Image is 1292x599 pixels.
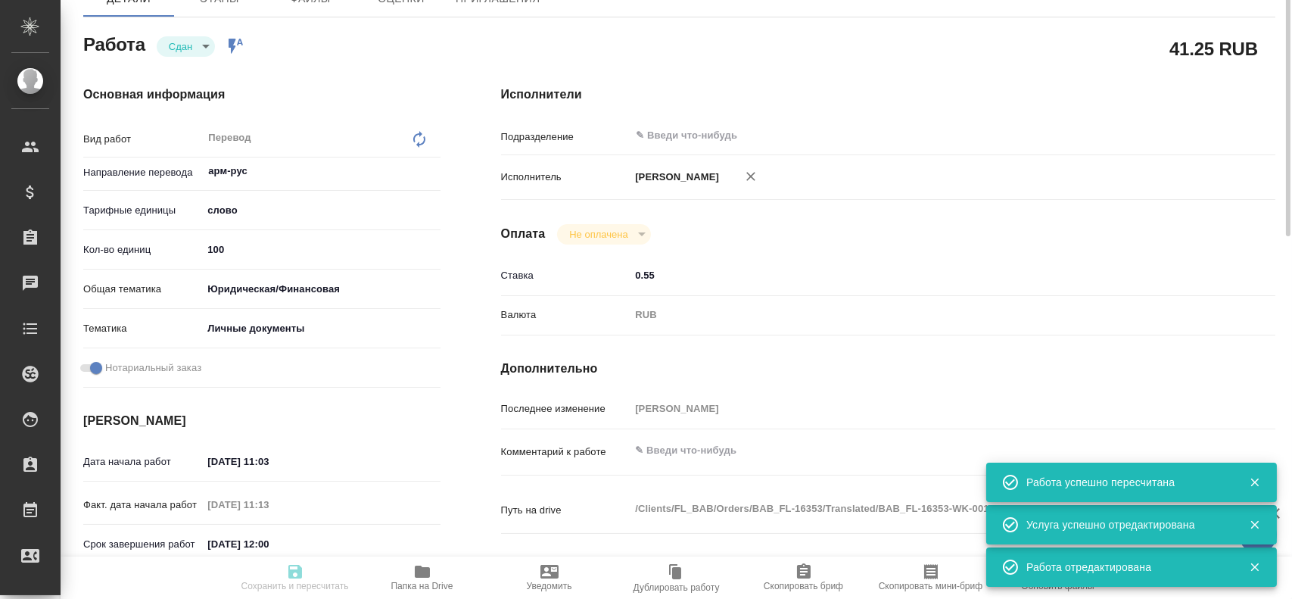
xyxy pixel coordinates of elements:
p: Последнее изменение [501,401,630,416]
p: Кол-во единиц [83,242,202,257]
p: Тематика [83,321,202,336]
input: ✎ Введи что-нибудь [202,451,335,473]
input: ✎ Введи что-нибудь [630,264,1210,286]
button: Удалить исполнителя [734,160,767,193]
textarea: /Clients/FL_BAB/Orders/BAB_FL-16353/Translated/BAB_FL-16353-WK-001 [630,496,1210,522]
button: Закрыть [1239,518,1270,532]
p: Срок завершения работ [83,537,202,552]
input: Пустое поле [630,398,1210,420]
button: Скопировать мини-бриф [867,557,995,599]
span: Уведомить [527,581,572,591]
p: Исполнитель [501,170,630,185]
h4: Исполнители [501,86,1275,104]
input: ✎ Введи что-нибудь [202,533,335,555]
input: ✎ Введи что-нибудь [202,239,440,261]
span: Дублировать работу [634,582,720,593]
button: Уведомить [486,557,613,599]
span: Скопировать бриф [764,581,843,591]
div: Юридическая/Финансовая [202,276,440,302]
h4: Оплата [501,225,546,243]
div: слово [202,198,440,223]
p: Вид работ [83,132,202,147]
button: Open [432,170,435,173]
button: Сдан [164,40,197,53]
p: Направление перевода [83,165,202,180]
div: RUB [630,302,1210,328]
span: Нотариальный заказ [105,360,201,376]
button: Скопировать бриф [740,557,867,599]
div: Личные документы [202,316,440,342]
span: Папка на Drive [391,581,453,591]
p: [PERSON_NAME] [630,170,719,185]
p: Подразделение [501,129,630,145]
input: ✎ Введи что-нибудь [634,126,1155,145]
div: Услуга успешно отредактирована [1026,517,1226,532]
button: Open [1203,134,1206,137]
input: Пустое поле [202,494,335,516]
p: Ставка [501,268,630,283]
h2: 41.25 RUB [1169,36,1258,61]
p: Валюта [501,307,630,323]
button: Дублировать работу [613,557,740,599]
div: Сдан [157,36,215,57]
div: Работа успешно пересчитана [1026,475,1226,490]
h4: Дополнительно [501,360,1275,378]
button: Закрыть [1239,476,1270,489]
p: Комментарий к работе [501,445,630,460]
button: Сохранить и пересчитать [232,557,359,599]
span: Сохранить и пересчитать [241,581,349,591]
button: Папка на Drive [359,557,486,599]
p: Тарифные единицы [83,203,202,218]
div: Сдан [557,224,650,245]
h4: Основная информация [83,86,441,104]
span: Скопировать мини-бриф [879,581,982,591]
p: Факт. дата начала работ [83,498,202,513]
p: Общая тематика [83,282,202,297]
h2: Работа [83,30,145,57]
h4: [PERSON_NAME] [83,412,441,430]
p: Дата начала работ [83,454,202,470]
div: Работа отредактирована [1026,560,1226,575]
button: Не оплачена [565,228,632,241]
button: Закрыть [1239,560,1270,574]
p: Путь на drive [501,503,630,518]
